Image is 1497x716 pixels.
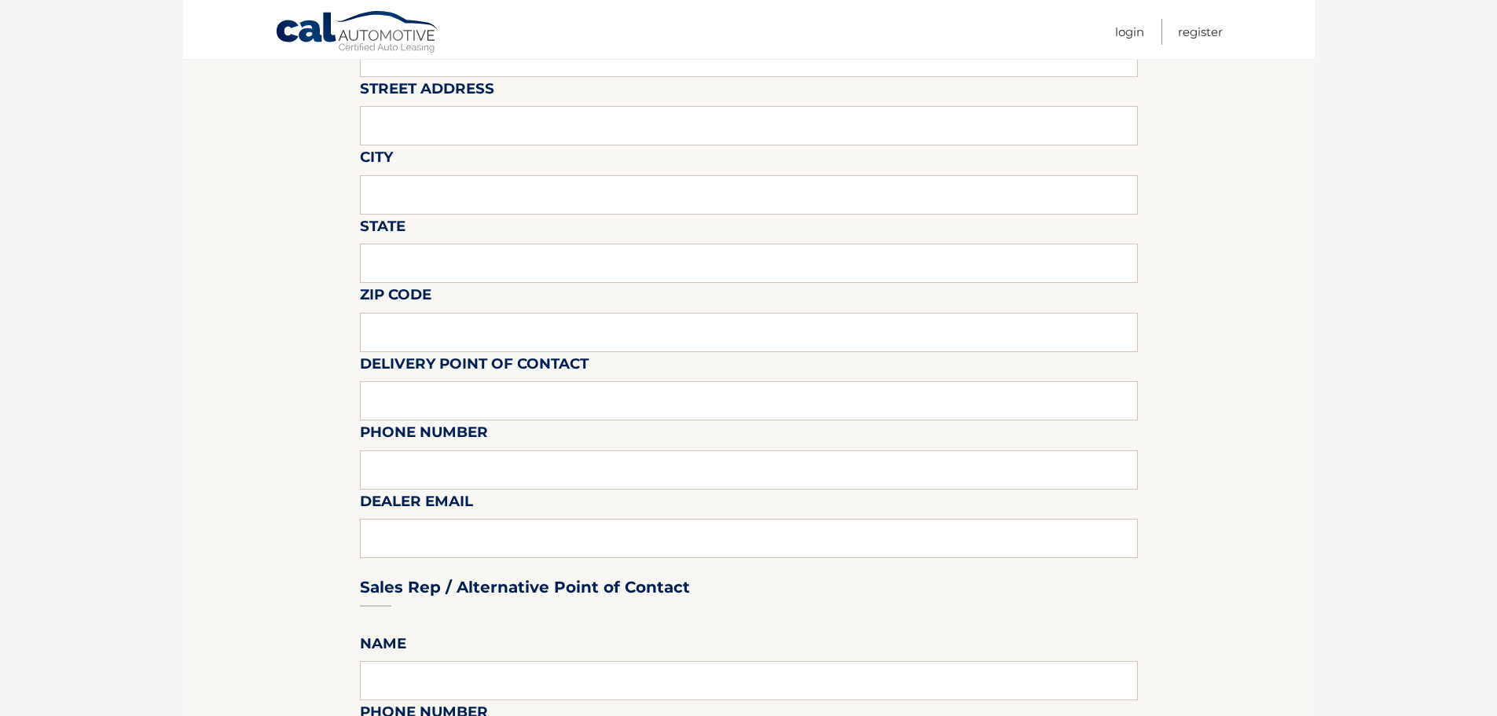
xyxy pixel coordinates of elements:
[360,352,589,381] label: Delivery Point of Contact
[1178,19,1223,45] a: Register
[360,490,473,519] label: Dealer Email
[360,145,393,174] label: City
[360,420,488,450] label: Phone Number
[275,10,440,56] a: Cal Automotive
[1115,19,1144,45] a: Login
[360,215,405,244] label: State
[360,77,494,106] label: Street Address
[360,578,690,597] h3: Sales Rep / Alternative Point of Contact
[360,283,431,312] label: Zip Code
[360,632,406,661] label: Name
